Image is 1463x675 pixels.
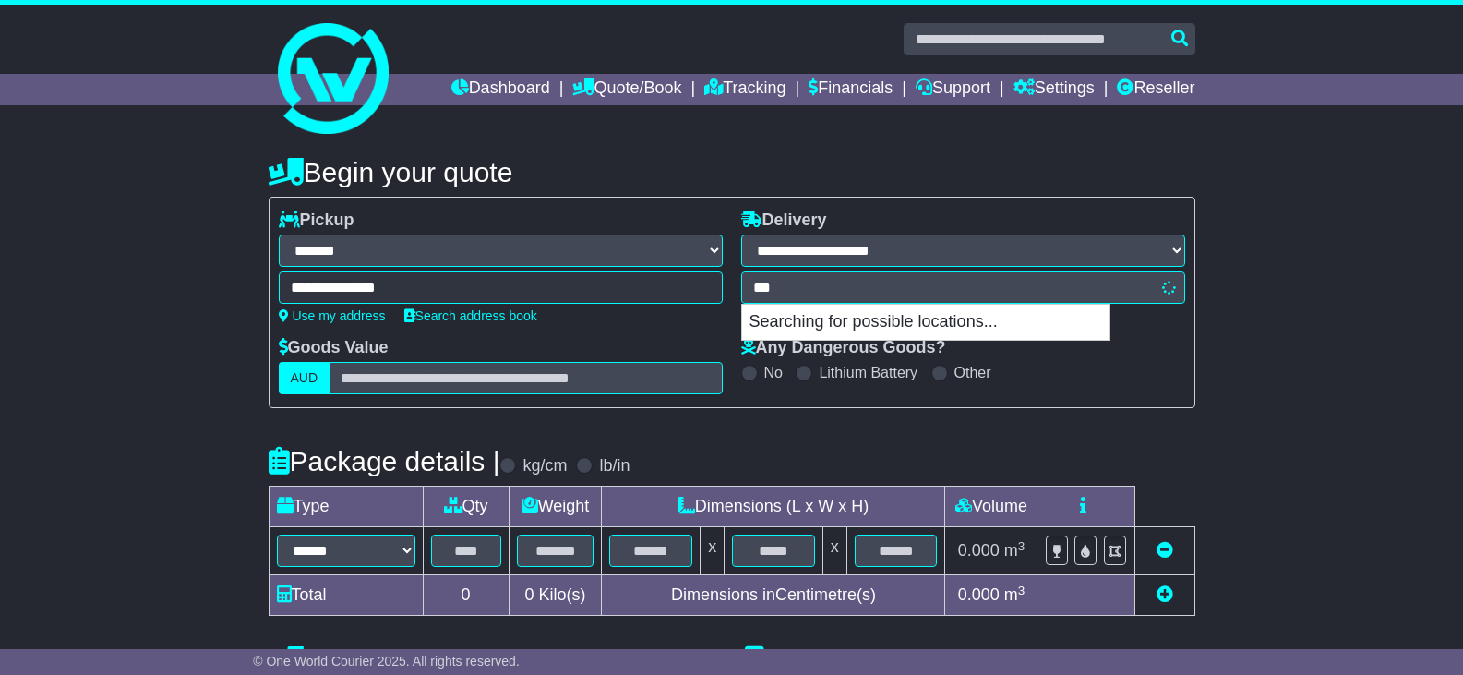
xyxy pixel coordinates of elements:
typeahead: Please provide city [741,271,1185,304]
p: Searching for possible locations... [742,305,1109,340]
a: Search address book [404,308,537,323]
a: Add new item [1157,585,1173,604]
td: Dimensions (L x W x H) [602,487,945,527]
span: 0 [524,585,534,604]
td: Total [269,575,423,616]
a: Quote/Book [572,74,681,105]
label: AUD [279,362,330,394]
td: Weight [509,487,602,527]
a: Tracking [704,74,785,105]
h4: Package details | [269,446,500,476]
label: lb/in [599,456,630,476]
sup: 3 [1018,584,1025,597]
label: Goods Value [279,338,389,358]
span: 0.000 [958,585,1000,604]
a: Settings [1013,74,1095,105]
label: Pickup [279,211,354,231]
a: Remove this item [1157,541,1173,560]
a: Financials [809,74,893,105]
a: Reseller [1117,74,1194,105]
a: Dashboard [451,74,550,105]
label: Any Dangerous Goods? [741,338,946,358]
td: Volume [945,487,1037,527]
span: m [1004,541,1025,560]
td: Kilo(s) [509,575,602,616]
label: Delivery [741,211,827,231]
td: Type [269,487,423,527]
label: Other [954,364,991,381]
a: Support [916,74,990,105]
span: 0.000 [958,541,1000,560]
label: kg/cm [522,456,567,476]
td: x [822,527,846,575]
label: Lithium Battery [819,364,917,381]
td: Dimensions in Centimetre(s) [602,575,945,616]
span: m [1004,585,1025,604]
a: Use my address [279,308,386,323]
td: Qty [423,487,509,527]
td: 0 [423,575,509,616]
label: No [764,364,783,381]
h4: Begin your quote [269,157,1195,187]
span: © One World Courier 2025. All rights reserved. [253,654,520,669]
sup: 3 [1018,539,1025,553]
td: x [701,527,725,575]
